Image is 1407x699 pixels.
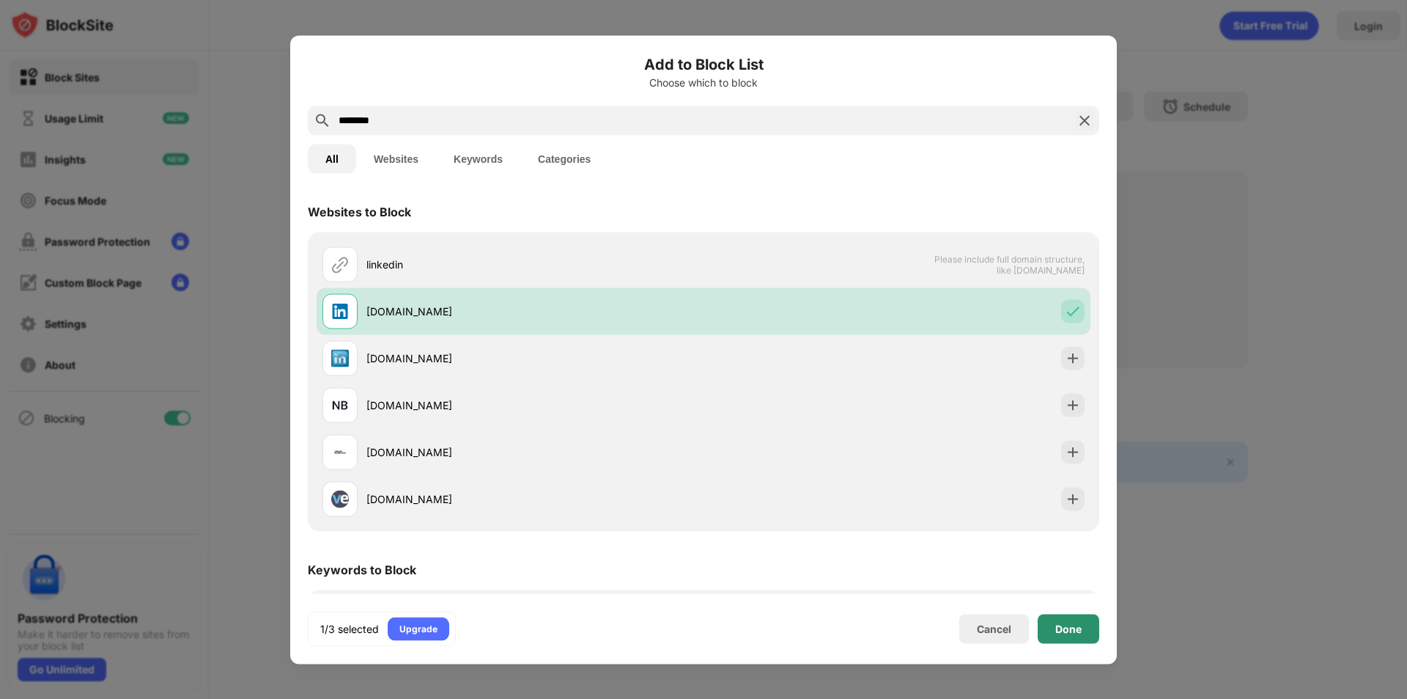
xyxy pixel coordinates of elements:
[356,144,436,173] button: Websites
[366,304,703,319] div: [DOMAIN_NAME]
[308,76,1099,88] div: Choose which to block
[1076,111,1093,129] img: search-close
[399,621,437,636] div: Upgrade
[308,53,1099,75] h6: Add to Block List
[366,351,703,366] div: [DOMAIN_NAME]
[331,396,349,414] img: favicons
[436,144,520,173] button: Keywords
[934,253,1085,275] span: Please include full domain structure, like [DOMAIN_NAME]
[308,144,356,173] button: All
[331,490,349,508] img: favicons
[366,398,703,413] div: [DOMAIN_NAME]
[314,111,331,129] img: search.svg
[308,204,411,219] div: Websites to Block
[1055,623,1082,634] div: Done
[366,257,703,272] div: linkedin
[366,444,703,460] div: [DOMAIN_NAME]
[308,562,416,577] div: Keywords to Block
[331,349,349,367] img: favicons
[366,491,703,507] div: [DOMAIN_NAME]
[331,302,349,320] img: favicons
[331,443,349,461] img: favicons
[320,621,379,636] div: 1/3 selected
[520,144,608,173] button: Categories
[331,255,349,273] img: url.svg
[977,623,1011,635] div: Cancel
